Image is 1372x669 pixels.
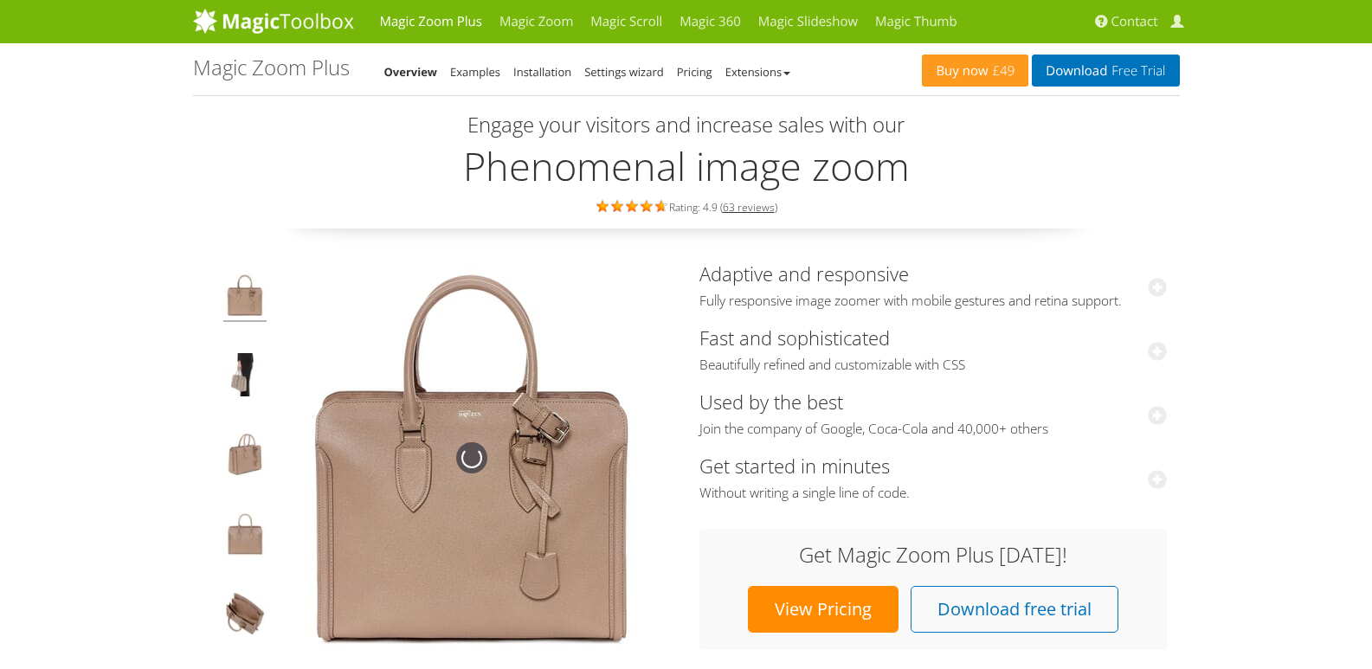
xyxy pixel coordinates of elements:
[193,56,350,79] h1: Magic Zoom Plus
[513,64,571,80] a: Installation
[922,55,1028,87] a: Buy now£49
[223,512,267,561] img: Hover image zoom example
[193,8,354,34] img: MagicToolbox.com - Image tools for your website
[725,64,790,80] a: Extensions
[1111,13,1158,30] span: Contact
[277,263,667,653] img: Magic Zoom Plus Demo
[699,389,1167,438] a: Used by the bestJoin the company of Google, Coca-Cola and 40,000+ others
[717,544,1150,566] h3: Get Magic Zoom Plus [DATE]!
[699,453,1167,502] a: Get started in minutesWithout writing a single line of code.
[223,273,267,322] img: Product image zoom example
[699,325,1167,374] a: Fast and sophisticatedBeautifully refined and customizable with CSS
[450,64,500,80] a: Examples
[193,145,1180,188] h2: Phenomenal image zoom
[748,586,899,633] a: View Pricing
[677,64,712,80] a: Pricing
[699,357,1167,374] span: Beautifully refined and customizable with CSS
[699,485,1167,502] span: Without writing a single line of code.
[193,196,1180,215] div: Rating: 4.9 ( )
[223,433,267,481] img: jQuery image zoom example
[699,261,1167,310] a: Adaptive and responsiveFully responsive image zoomer with mobile gestures and retina support.
[1032,55,1179,87] a: DownloadFree Trial
[197,113,1176,136] h3: Engage your visitors and increase sales with our
[584,64,664,80] a: Settings wizard
[723,200,775,215] a: 63 reviews
[223,353,267,402] img: JavaScript image zoom example
[699,293,1167,310] span: Fully responsive image zoomer with mobile gestures and retina support.
[223,592,267,640] img: JavaScript zoom tool example
[384,64,438,80] a: Overview
[1107,64,1165,78] span: Free Trial
[911,586,1118,633] a: Download free trial
[989,64,1015,78] span: £49
[699,421,1167,438] span: Join the company of Google, Coca-Cola and 40,000+ others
